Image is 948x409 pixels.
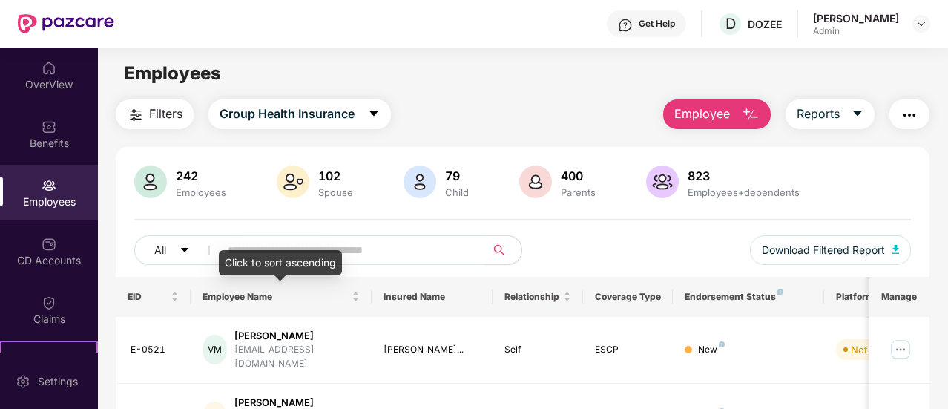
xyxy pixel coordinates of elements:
img: svg+xml;base64,PHN2ZyB4bWxucz0iaHR0cDovL3d3dy53My5vcmcvMjAwMC9zdmciIHhtbG5zOnhsaW5rPSJodHRwOi8vd3... [646,166,679,198]
span: caret-down [368,108,380,121]
img: svg+xml;base64,PHN2ZyB4bWxucz0iaHR0cDovL3d3dy53My5vcmcvMjAwMC9zdmciIHdpZHRoPSI4IiBoZWlnaHQ9IjgiIH... [777,289,783,295]
img: svg+xml;base64,PHN2ZyBpZD0iQmVuZWZpdHMiIHhtbG5zPSJodHRwOi8vd3d3LnczLm9yZy8yMDAwL3N2ZyIgd2lkdGg9Ij... [42,120,56,134]
div: [PERSON_NAME] [813,11,899,25]
div: Employees+dependents [685,186,803,198]
img: svg+xml;base64,PHN2ZyBpZD0iRW1wbG95ZWVzIiB4bWxucz0iaHR0cDovL3d3dy53My5vcmcvMjAwMC9zdmciIHdpZHRoPS... [42,178,56,193]
div: Endorsement Status [685,291,812,303]
div: 242 [173,168,229,183]
th: Coverage Type [583,277,674,317]
span: Group Health Insurance [220,105,355,123]
div: ESCP [595,343,662,357]
div: Get Help [639,18,675,30]
div: 102 [315,168,356,183]
img: manageButton [889,338,912,361]
div: VM [203,335,227,364]
th: Employee Name [191,277,372,317]
span: Employee [674,105,730,123]
span: All [154,242,166,258]
div: Admin [813,25,899,37]
div: 823 [685,168,803,183]
div: Employees [173,186,229,198]
img: svg+xml;base64,PHN2ZyB4bWxucz0iaHR0cDovL3d3dy53My5vcmcvMjAwMC9zdmciIHhtbG5zOnhsaW5rPSJodHRwOi8vd3... [892,245,900,254]
span: Employee Name [203,291,349,303]
button: Group Health Insurancecaret-down [208,99,391,129]
div: Platform Status [836,291,918,303]
div: [PERSON_NAME] [234,329,360,343]
button: Download Filtered Report [750,235,912,265]
button: Reportscaret-down [786,99,875,129]
span: search [485,244,514,256]
img: svg+xml;base64,PHN2ZyBpZD0iSG9tZSIgeG1sbnM9Imh0dHA6Ly93d3cudzMub3JnLzIwMDAvc3ZnIiB3aWR0aD0iMjAiIG... [42,61,56,76]
img: svg+xml;base64,PHN2ZyB4bWxucz0iaHR0cDovL3d3dy53My5vcmcvMjAwMC9zdmciIHdpZHRoPSIyNCIgaGVpZ2h0PSIyNC... [901,106,918,124]
span: Reports [797,105,840,123]
span: caret-down [852,108,863,121]
div: Self [504,343,571,357]
img: svg+xml;base64,PHN2ZyBpZD0iRHJvcGRvd24tMzJ4MzIiIHhtbG5zPSJodHRwOi8vd3d3LnczLm9yZy8yMDAwL3N2ZyIgd2... [915,18,927,30]
div: Settings [33,374,82,389]
img: svg+xml;base64,PHN2ZyB4bWxucz0iaHR0cDovL3d3dy53My5vcmcvMjAwMC9zdmciIHhtbG5zOnhsaW5rPSJodHRwOi8vd3... [742,106,760,124]
img: svg+xml;base64,PHN2ZyBpZD0iQ0RfQWNjb3VudHMiIGRhdGEtbmFtZT0iQ0QgQWNjb3VudHMiIHhtbG5zPSJodHRwOi8vd3... [42,237,56,252]
span: EID [128,291,168,303]
img: svg+xml;base64,PHN2ZyB4bWxucz0iaHR0cDovL3d3dy53My5vcmcvMjAwMC9zdmciIHhtbG5zOnhsaW5rPSJodHRwOi8vd3... [277,166,309,198]
img: svg+xml;base64,PHN2ZyB4bWxucz0iaHR0cDovL3d3dy53My5vcmcvMjAwMC9zdmciIHhtbG5zOnhsaW5rPSJodHRwOi8vd3... [519,166,552,198]
img: svg+xml;base64,PHN2ZyBpZD0iSGVscC0zMngzMiIgeG1sbnM9Imh0dHA6Ly93d3cudzMub3JnLzIwMDAvc3ZnIiB3aWR0aD... [618,18,633,33]
img: svg+xml;base64,PHN2ZyBpZD0iQ2xhaW0iIHhtbG5zPSJodHRwOi8vd3d3LnczLm9yZy8yMDAwL3N2ZyIgd2lkdGg9IjIwIi... [42,295,56,310]
button: Allcaret-down [134,235,225,265]
img: New Pazcare Logo [18,14,114,33]
th: Manage [869,277,929,317]
div: 79 [442,168,472,183]
img: svg+xml;base64,PHN2ZyB4bWxucz0iaHR0cDovL3d3dy53My5vcmcvMjAwMC9zdmciIHdpZHRoPSI4IiBoZWlnaHQ9IjgiIH... [719,341,725,347]
button: search [485,235,522,265]
div: Parents [558,186,599,198]
div: New [698,343,725,357]
th: EID [116,277,191,317]
div: [PERSON_NAME]... [384,343,481,357]
div: Spouse [315,186,356,198]
img: svg+xml;base64,PHN2ZyB4bWxucz0iaHR0cDovL3d3dy53My5vcmcvMjAwMC9zdmciIHdpZHRoPSIyNCIgaGVpZ2h0PSIyNC... [127,106,145,124]
div: [EMAIL_ADDRESS][DOMAIN_NAME] [234,343,360,371]
div: 400 [558,168,599,183]
span: Filters [149,105,182,123]
span: caret-down [180,245,190,257]
th: Relationship [493,277,583,317]
div: Not Verified [851,342,905,357]
img: svg+xml;base64,PHN2ZyB4bWxucz0iaHR0cDovL3d3dy53My5vcmcvMjAwMC9zdmciIHhtbG5zOnhsaW5rPSJodHRwOi8vd3... [404,166,436,198]
div: Child [442,186,472,198]
th: Insured Name [372,277,493,317]
span: D [725,15,736,33]
div: E-0521 [131,343,180,357]
button: Filters [116,99,194,129]
span: Relationship [504,291,560,303]
button: Employee [663,99,771,129]
span: Download Filtered Report [762,242,885,258]
span: Employees [124,62,221,84]
div: DOZEE [748,17,782,31]
img: svg+xml;base64,PHN2ZyB4bWxucz0iaHR0cDovL3d3dy53My5vcmcvMjAwMC9zdmciIHhtbG5zOnhsaW5rPSJodHRwOi8vd3... [134,166,167,198]
img: svg+xml;base64,PHN2ZyBpZD0iU2V0dGluZy0yMHgyMCIgeG1sbnM9Imh0dHA6Ly93d3cudzMub3JnLzIwMDAvc3ZnIiB3aW... [16,374,30,389]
